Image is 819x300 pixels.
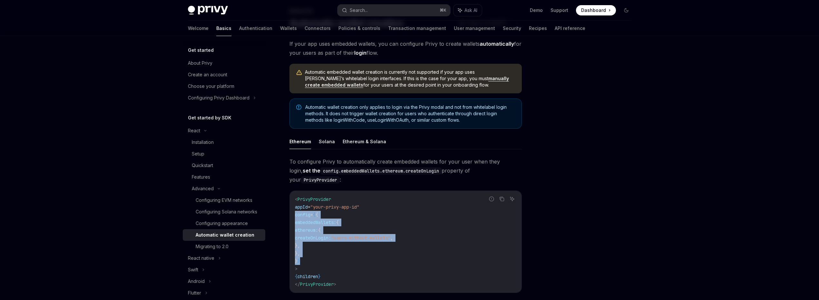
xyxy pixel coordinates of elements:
[289,134,311,149] button: Ethereum
[295,212,310,218] span: config
[188,277,205,285] div: Android
[390,235,393,241] span: ,
[183,194,265,206] a: Configuring EVM networks
[289,157,522,184] span: To configure Privy to automatically create embedded wallets for your user when they login, proper...
[621,5,631,15] button: Toggle dark mode
[183,218,265,229] a: Configuring appearance
[183,148,265,160] a: Setup
[454,21,495,36] a: User management
[300,281,334,287] span: PrivyProvider
[295,196,297,202] span: <
[192,185,214,192] div: Advanced
[188,59,212,67] div: About Privy
[316,212,318,218] span: {
[183,229,265,241] a: Automatic wallet creation
[183,136,265,148] a: Installation
[320,167,442,174] code: config.embeddedWallets.ethereum.createOnLogin
[334,281,336,287] span: >
[337,5,450,16] button: Search...⌘K
[188,71,227,79] div: Create an account
[183,241,265,252] a: Migrating to 2.0
[331,235,390,241] span: "users-without-wallets"
[188,289,201,297] div: Flutter
[303,167,442,174] strong: set the
[338,21,380,36] a: Policies & controls
[188,46,214,54] h5: Get started
[289,39,522,57] span: If your app uses embedded wallets, you can configure Privy to create wallets for your users as pa...
[196,243,229,250] div: Migrating to 2.0
[310,204,359,210] span: "your-privy-app-id"
[305,104,515,123] span: Automatic wallet creation only applies to login via the Privy modal and not from whitelabel login...
[295,243,300,248] span: },
[216,21,231,36] a: Basics
[188,254,214,262] div: React native
[297,196,331,202] span: PrivyProvider
[295,281,300,287] span: </
[453,5,482,16] button: Ask AI
[313,212,316,218] span: {
[295,220,336,225] span: embeddedWallets:
[529,21,547,36] a: Recipes
[480,41,514,47] strong: automatically
[487,195,496,203] button: Report incorrect code
[318,274,321,279] span: }
[183,80,265,92] a: Choose your platform
[297,258,300,264] span: }
[305,21,331,36] a: Connectors
[295,266,297,272] span: >
[196,220,248,227] div: Configuring appearance
[555,21,585,36] a: API reference
[188,114,231,122] h5: Get started by SDK
[508,195,516,203] button: Ask AI
[295,204,308,210] span: appId
[336,220,339,225] span: {
[440,8,446,13] span: ⌘ K
[196,196,252,204] div: Configuring EVM networks
[388,21,446,36] a: Transaction management
[188,94,249,102] div: Configuring Privy Dashboard
[498,195,506,203] button: Copy the contents from the code block
[343,134,386,149] button: Ethereum & Solana
[192,138,214,146] div: Installation
[295,227,318,233] span: ethereum:
[183,171,265,183] a: Features
[183,57,265,69] a: About Privy
[301,176,340,183] code: PrivyProvider
[464,7,477,14] span: Ask AI
[297,274,318,279] span: children
[192,162,213,169] div: Quickstart
[183,69,265,80] a: Create an account
[295,258,297,264] span: }
[310,212,313,218] span: =
[280,21,297,36] a: Wallets
[296,70,302,76] svg: Warning
[319,134,335,149] button: Solana
[183,206,265,218] a: Configuring Solana networks
[503,21,521,36] a: Security
[354,50,366,56] strong: login
[305,69,515,88] span: Automatic embedded wallet creation is currently not supported if your app uses [PERSON_NAME]’s wh...
[188,6,228,15] img: dark logo
[308,204,310,210] span: =
[196,231,254,239] div: Automatic wallet creation
[196,208,257,216] div: Configuring Solana networks
[295,235,331,241] span: createOnLogin:
[295,274,297,279] span: {
[188,266,198,274] div: Swift
[296,105,301,110] svg: Note
[192,173,210,181] div: Features
[192,150,204,158] div: Setup
[350,6,368,14] div: Search...
[581,7,606,14] span: Dashboard
[239,21,272,36] a: Authentication
[188,127,200,135] div: React
[188,21,209,36] a: Welcome
[576,5,616,15] a: Dashboard
[530,7,543,14] a: Demo
[551,7,568,14] a: Support
[295,250,300,256] span: },
[188,82,234,90] div: Choose your platform
[318,227,321,233] span: {
[183,160,265,171] a: Quickstart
